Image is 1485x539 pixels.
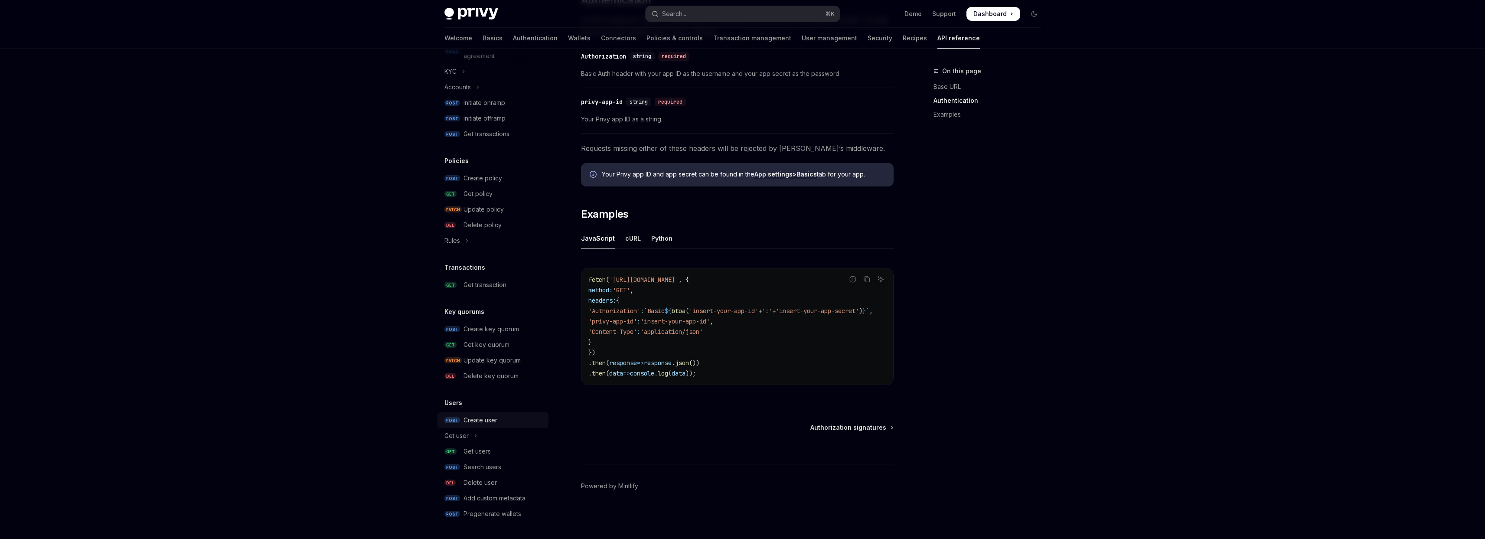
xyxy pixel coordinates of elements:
[609,369,623,377] span: data
[662,9,686,19] div: Search...
[581,114,894,124] span: Your Privy app ID as a string.
[592,359,606,367] span: then
[640,307,644,315] span: :
[437,126,548,142] a: POSTGet transactions
[463,462,501,472] div: Search users
[444,342,457,348] span: GET
[644,359,672,367] span: response
[463,129,509,139] div: Get transactions
[590,171,598,180] svg: Info
[646,6,840,22] button: Open search
[444,511,460,517] span: POST
[932,10,956,18] a: Support
[437,79,548,95] button: Toggle Accounts section
[463,340,509,350] div: Get key quorum
[868,28,892,49] a: Security
[665,307,672,315] span: ${
[903,28,927,49] a: Recipes
[444,357,462,364] span: PATCH
[437,459,548,475] a: POSTSearch users
[658,52,689,61] div: required
[630,369,654,377] span: console
[444,222,456,229] span: DEL
[444,307,484,317] h5: Key quorums
[444,82,471,92] div: Accounts
[602,170,885,179] span: Your Privy app ID and app secret can be found in the tab for your app.
[437,277,548,293] a: GETGet transaction
[463,189,493,199] div: Get policy
[689,359,699,367] span: ())
[463,113,506,124] div: Initiate offramp
[933,108,1048,121] a: Examples
[568,28,591,49] a: Wallets
[633,53,651,60] span: string
[754,170,817,178] a: App settings>Basics
[437,368,548,384] a: DELDelete key quorum
[463,98,505,108] div: Initiate onramp
[668,369,672,377] span: (
[444,495,460,502] span: POST
[437,321,548,337] a: POSTCreate key quorum
[1027,7,1041,21] button: Toggle dark mode
[463,355,521,366] div: Update key quorum
[630,98,648,105] span: string
[588,317,637,325] span: 'privy-app-id'
[581,207,629,221] span: Examples
[463,173,502,183] div: Create policy
[654,369,658,377] span: .
[640,317,710,325] span: 'insert-your-app-id'
[772,307,776,315] span: +
[444,417,460,424] span: POST
[463,371,519,381] div: Delete key quorum
[581,98,623,106] div: privy-app-id
[463,204,504,215] div: Update policy
[826,10,835,17] span: ⌘ K
[437,412,548,428] a: POSTCreate user
[444,262,485,273] h5: Transactions
[437,233,548,248] button: Toggle Rules section
[588,369,592,377] span: .
[869,307,873,315] span: ,
[644,307,665,315] span: `Basic
[463,493,525,503] div: Add custom metadata
[942,66,981,76] span: On this page
[588,307,640,315] span: 'Authorization'
[606,359,609,367] span: (
[588,328,637,336] span: 'Content-Type'
[463,280,506,290] div: Get transaction
[625,228,641,248] div: cURL
[588,338,592,346] span: }
[689,307,758,315] span: 'insert-your-app-id'
[651,228,672,248] div: Python
[581,142,894,154] span: Requests missing either of these headers will be rejected by [PERSON_NAME]’s middleware.
[859,307,862,315] span: )
[444,448,457,455] span: GET
[933,94,1048,108] a: Authentication
[581,52,626,61] div: Authorization
[658,369,668,377] span: log
[672,359,675,367] span: .
[904,10,922,18] a: Demo
[810,423,886,432] span: Authorization signatures
[640,328,703,336] span: 'application/json'
[437,428,548,444] button: Toggle Get user section
[588,276,606,284] span: fetch
[581,228,615,248] div: JavaScript
[616,297,620,304] span: {
[444,206,462,213] span: PATCH
[710,317,713,325] span: ,
[437,337,548,353] a: GETGet key quorum
[444,156,469,166] h5: Policies
[679,276,689,284] span: , {
[444,131,460,137] span: POST
[437,186,548,202] a: GETGet policy
[606,276,609,284] span: (
[588,349,595,356] span: })
[444,235,460,246] div: Rules
[437,444,548,459] a: GETGet users
[444,28,472,49] a: Welcome
[762,307,772,315] span: ':'
[937,28,980,49] a: API reference
[581,69,894,79] span: Basic Auth header with your app ID as the username and your app secret as the password.
[754,170,793,178] strong: App settings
